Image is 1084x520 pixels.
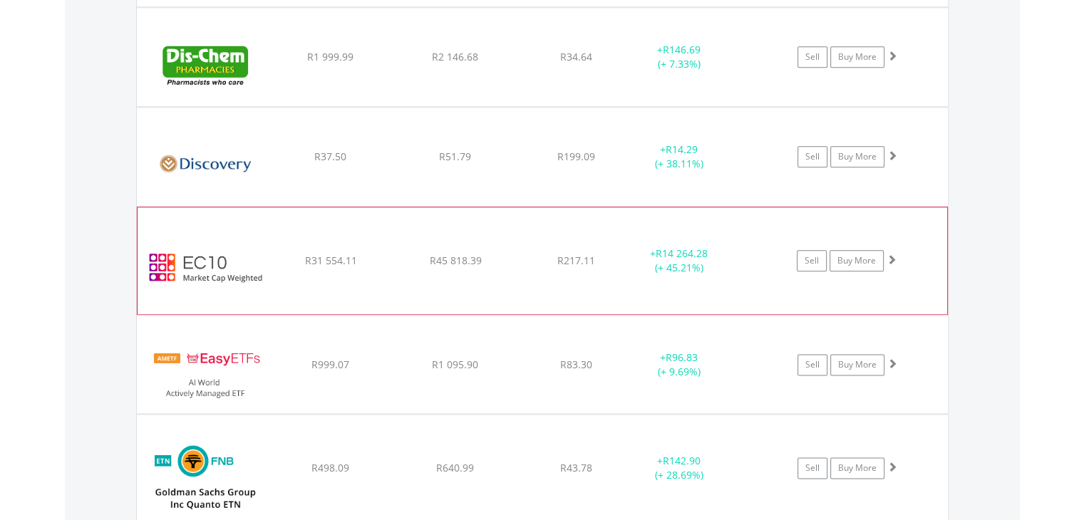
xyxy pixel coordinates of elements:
[439,150,471,163] span: R51.79
[557,254,595,267] span: R217.11
[144,432,267,518] img: EQU.ZA.GSETNQ.png
[830,457,884,479] a: Buy More
[797,146,827,167] a: Sell
[626,43,733,71] div: + (+ 7.33%)
[304,254,356,267] span: R31 554.11
[797,457,827,479] a: Sell
[144,26,267,103] img: EQU.ZA.DCP.png
[560,50,592,63] span: R34.64
[666,142,698,156] span: R14.29
[311,461,349,474] span: R498.09
[436,461,474,474] span: R640.99
[626,454,733,482] div: + (+ 28.69%)
[830,250,884,271] a: Buy More
[560,358,592,371] span: R83.30
[625,246,732,275] div: + (+ 45.21%)
[830,146,884,167] a: Buy More
[663,454,701,467] span: R142.90
[432,358,478,371] span: R1 095.90
[560,461,592,474] span: R43.78
[797,46,827,68] a: Sell
[656,246,708,260] span: R14 264.28
[797,250,827,271] a: Sell
[797,354,827,375] a: Sell
[557,150,595,163] span: R199.09
[144,125,267,202] img: EQU.ZA.DSY.png
[145,225,267,311] img: EC10.EC.EC10.png
[626,142,733,171] div: + (+ 38.11%)
[314,150,346,163] span: R37.50
[429,254,481,267] span: R45 818.39
[830,46,884,68] a: Buy More
[626,350,733,379] div: + (+ 9.69%)
[666,350,698,364] span: R96.83
[663,43,701,56] span: R146.69
[307,50,353,63] span: R1 999.99
[144,333,267,410] img: EQU.ZA.EASYAI.png
[830,354,884,375] a: Buy More
[432,50,478,63] span: R2 146.68
[311,358,349,371] span: R999.07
